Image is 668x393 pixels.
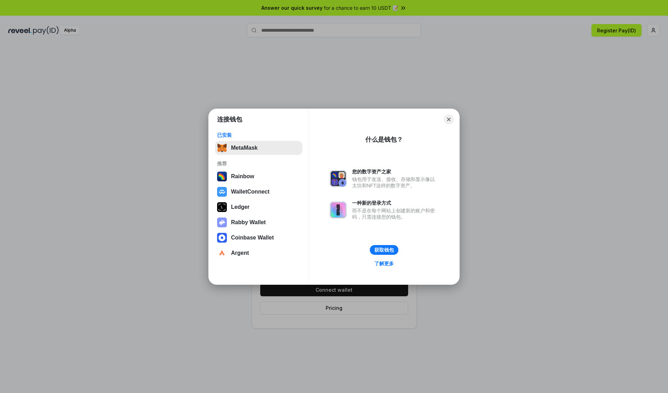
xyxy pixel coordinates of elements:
[215,170,302,183] button: Rainbow
[215,185,302,199] button: WalletConnect
[330,202,347,218] img: svg+xml,%3Csvg%20xmlns%3D%22http%3A%2F%2Fwww.w3.org%2F2000%2Fsvg%22%20fill%3D%22none%22%20viewBox...
[217,143,227,153] img: svg+xml,%3Csvg%20fill%3D%22none%22%20height%3D%2233%22%20viewBox%3D%220%200%2035%2033%22%20width%...
[217,115,242,124] h1: 连接钱包
[217,248,227,258] img: svg+xml,%3Csvg%20width%3D%2228%22%20height%3D%2228%22%20viewBox%3D%220%200%2028%2028%22%20fill%3D...
[352,176,438,189] div: 钱包用于发送、接收、存储和显示像以太坊和NFT这样的数字资产。
[352,207,438,220] div: 而不是在每个网站上创建新的账户和密码，只需连接您的钱包。
[374,247,394,253] div: 获取钱包
[352,168,438,175] div: 您的数字资产之家
[217,233,227,243] img: svg+xml,%3Csvg%20width%3D%2228%22%20height%3D%2228%22%20viewBox%3D%220%200%2028%2028%22%20fill%3D...
[231,145,257,151] div: MetaMask
[352,200,438,206] div: 一种新的登录方式
[217,172,227,181] img: svg+xml,%3Csvg%20width%3D%22120%22%20height%3D%22120%22%20viewBox%3D%220%200%20120%20120%22%20fil...
[330,170,347,187] img: svg+xml,%3Csvg%20xmlns%3D%22http%3A%2F%2Fwww.w3.org%2F2000%2Fsvg%22%20fill%3D%22none%22%20viewBox...
[215,246,302,260] button: Argent
[444,115,454,124] button: Close
[374,260,394,267] div: 了解更多
[217,202,227,212] img: svg+xml,%3Csvg%20xmlns%3D%22http%3A%2F%2Fwww.w3.org%2F2000%2Fsvg%22%20width%3D%2228%22%20height%3...
[370,245,398,255] button: 获取钱包
[215,141,302,155] button: MetaMask
[217,132,300,138] div: 已安装
[231,235,274,241] div: Coinbase Wallet
[231,250,249,256] div: Argent
[231,189,270,195] div: WalletConnect
[217,160,300,167] div: 推荐
[215,215,302,229] button: Rabby Wallet
[215,231,302,245] button: Coinbase Wallet
[231,204,249,210] div: Ledger
[370,259,398,268] a: 了解更多
[217,218,227,227] img: svg+xml,%3Csvg%20xmlns%3D%22http%3A%2F%2Fwww.w3.org%2F2000%2Fsvg%22%20fill%3D%22none%22%20viewBox...
[215,200,302,214] button: Ledger
[231,219,266,226] div: Rabby Wallet
[231,173,254,180] div: Rainbow
[365,135,403,144] div: 什么是钱包？
[217,187,227,197] img: svg+xml,%3Csvg%20width%3D%2228%22%20height%3D%2228%22%20viewBox%3D%220%200%2028%2028%22%20fill%3D...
